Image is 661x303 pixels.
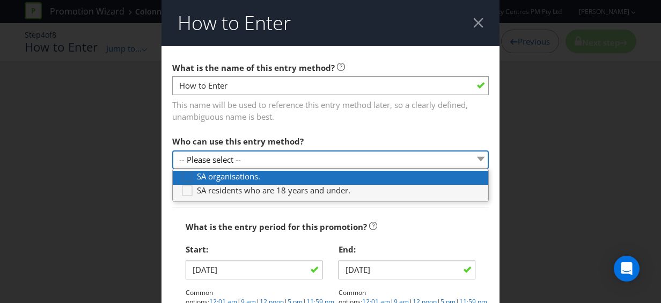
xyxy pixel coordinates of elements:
input: DD/MM/YY [339,261,475,279]
h2: How to Enter [178,12,291,34]
strong: Entry Periods [172,191,226,201]
div: Start: [186,239,322,261]
span: This name will be used to reference this entry method later, so a clearly defined, unambiguous na... [172,96,489,122]
span: What is the entry period for this promotion? [186,221,367,232]
input: DD/MM/YY [186,261,322,279]
div: End: [339,239,475,261]
span: What is the name of this entry method? [172,62,335,73]
span: SA residents who are 18 years and under. [197,185,350,196]
span: Who can use this entry method? [172,136,304,147]
span: SA organisations. [197,171,260,182]
div: Open Intercom Messenger [614,256,640,282]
